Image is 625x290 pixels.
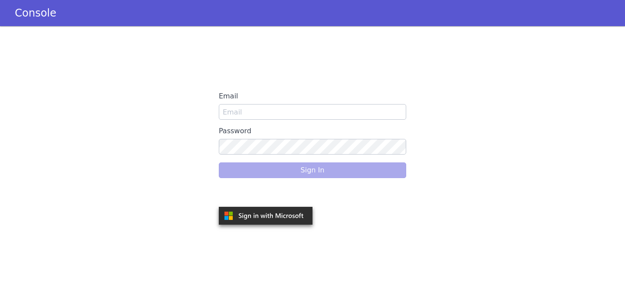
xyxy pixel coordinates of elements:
label: Password [219,123,406,139]
input: Email [219,104,406,120]
label: Email [219,88,406,104]
iframe: Sign in with Google Button [214,185,319,204]
img: azure.svg [219,207,312,225]
a: Console [4,7,67,19]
